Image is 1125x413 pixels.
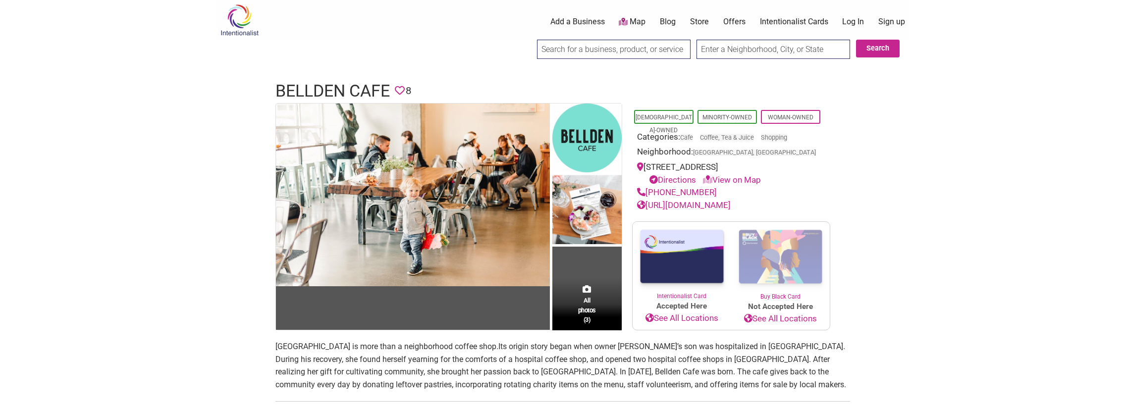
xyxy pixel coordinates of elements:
[856,40,900,57] button: Search
[693,150,816,156] span: [GEOGRAPHIC_DATA], [GEOGRAPHIC_DATA]
[578,296,596,324] span: All photos (3)
[633,301,731,312] span: Accepted Here
[637,187,717,197] a: [PHONE_NUMBER]
[731,312,830,325] a: See All Locations
[731,222,830,301] a: Buy Black Card
[660,16,676,27] a: Blog
[649,175,696,185] a: Directions
[275,340,850,391] p: [GEOGRAPHIC_DATA] is more than a neighborhood coffee shop Its origin story began when owner [PERS...
[731,222,830,292] img: Buy Black Card
[768,114,813,121] a: Woman-Owned
[619,16,645,28] a: Map
[395,83,405,99] span: You must be logged in to save favorites.
[637,161,825,186] div: [STREET_ADDRESS]
[552,175,622,247] img: bellden
[878,16,905,27] a: Sign up
[761,134,787,141] a: Shopping
[690,16,709,27] a: Store
[760,16,828,27] a: Intentionalist Cards
[633,222,731,301] a: Intentionalist Card
[702,114,752,121] a: Minority-Owned
[550,16,605,27] a: Add a Business
[696,40,850,59] input: Enter a Neighborhood, City, or State
[703,175,761,185] a: View on Map
[680,134,693,141] a: Cafe
[700,134,754,141] a: Coffee, Tea & Juice
[216,4,263,36] img: Intentionalist
[537,40,691,59] input: Search for a business, product, or service
[731,301,830,312] span: Not Accepted Here
[637,131,825,146] div: Categories:
[636,114,692,134] a: [DEMOGRAPHIC_DATA]-Owned
[496,342,498,351] em: .
[633,222,731,292] img: Intentionalist Card
[842,16,864,27] a: Log In
[723,16,746,27] a: Offers
[637,146,825,161] div: Neighborhood:
[275,79,390,103] h1: Bellden Cafe
[637,200,731,210] a: [URL][DOMAIN_NAME]
[633,312,731,325] a: See All Locations
[406,83,411,99] span: 8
